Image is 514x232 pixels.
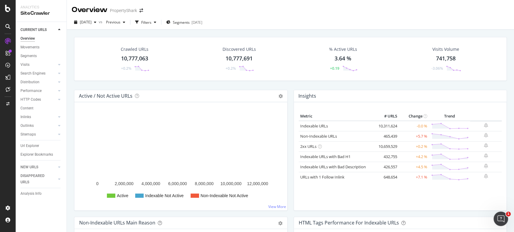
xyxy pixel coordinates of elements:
[330,66,339,71] div: +0.19
[506,212,511,216] span: 1
[139,8,143,13] div: arrow-right-arrow-left
[20,70,56,77] a: Search Engines
[20,123,34,129] div: Outlinks
[20,105,33,111] div: Content
[115,181,133,186] text: 2,000,000
[141,20,151,25] div: Filters
[375,172,399,182] td: 648,654
[96,181,99,186] text: 0
[20,105,62,111] a: Content
[20,5,62,10] div: Analytics
[20,44,39,50] div: Movements
[300,133,337,139] a: Non-Indexable URLs
[399,112,429,121] th: Change
[20,114,31,120] div: Inlinks
[375,151,399,162] td: 432,755
[375,131,399,141] td: 465,439
[399,162,429,172] td: +4.5 %
[335,55,351,63] div: 3.64 %
[20,143,62,149] a: Url Explorer
[299,220,399,226] div: HTML Tags Performance for Indexable URLs
[192,20,202,25] div: [DATE]
[173,20,190,25] span: Segments
[20,164,56,170] a: NEW URLS
[20,173,51,185] div: DISAPPEARED URLS
[164,17,205,27] button: Segments[DATE]
[299,112,375,121] th: Metric
[133,17,159,27] button: Filters
[104,20,120,25] span: Previous
[20,35,35,42] div: Overview
[20,151,62,158] a: Explorer Bookmarks
[79,220,155,226] div: Non-Indexable URLs Main Reason
[375,141,399,151] td: 10,659,529
[429,112,470,121] th: Trend
[195,181,213,186] text: 8,000,000
[79,92,132,100] h4: Active / Not Active URLs
[104,17,128,27] button: Previous
[20,173,56,185] a: DISAPPEARED URLS
[399,141,429,151] td: +0.2 %
[375,112,399,121] th: # URLS
[20,88,56,94] a: Performance
[247,181,268,186] text: 12,000,000
[431,66,443,71] div: -3.06%
[20,96,56,103] a: HTTP Codes
[20,79,39,85] div: Distribution
[20,44,62,50] a: Movements
[20,35,62,42] a: Overview
[20,70,45,77] div: Search Engines
[20,114,56,120] a: Inlinks
[300,144,316,149] a: 2xx URLs
[279,94,283,98] i: Options
[117,193,128,198] text: Active
[201,193,248,198] text: Non-Indexable Not Active
[300,123,328,129] a: Indexable URLs
[222,46,256,52] div: Discovered URLs
[436,55,455,63] div: 741,758
[20,164,38,170] div: NEW URLS
[79,112,280,206] svg: A chart.
[142,181,160,186] text: 4,000,000
[484,123,488,128] div: bell-plus
[329,46,357,52] div: % Active URLs
[20,191,42,197] div: Analysis Info
[110,8,137,14] div: PropertyShark
[399,172,429,182] td: +7.1 %
[145,193,184,198] text: Indexable Not Active
[300,164,366,169] a: Indexable URLs with Bad Description
[72,17,99,27] button: [DATE]
[72,5,107,15] div: Overview
[226,55,253,63] div: 10,777,691
[20,191,62,197] a: Analysis Info
[399,151,429,162] td: +4.2 %
[20,131,56,138] a: Sitemaps
[268,204,286,209] a: View More
[20,151,53,158] div: Explorer Bookmarks
[20,53,37,59] div: Segments
[121,46,148,52] div: Crawled URLs
[484,153,488,158] div: bell-plus
[121,66,131,71] div: +0.2%
[80,20,92,25] span: 2025 Aug. 25th
[375,121,399,131] td: 10,311,624
[484,174,488,179] div: bell-plus
[121,55,148,63] div: 10,777,063
[278,221,282,225] div: gear
[375,162,399,172] td: 426,557
[20,62,56,68] a: Visits
[494,212,508,226] iframe: Intercom live chat
[99,19,104,24] span: vs
[20,123,56,129] a: Outlinks
[20,131,36,138] div: Sitemaps
[484,163,488,168] div: bell-plus
[20,10,62,17] div: SiteCrawler
[20,62,30,68] div: Visits
[484,133,488,138] div: bell-plus
[168,181,187,186] text: 6,000,000
[20,27,56,33] a: CURRENT URLS
[20,143,39,149] div: Url Explorer
[300,174,344,180] a: URLs with 1 Follow Inlink
[298,92,316,100] h4: Insights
